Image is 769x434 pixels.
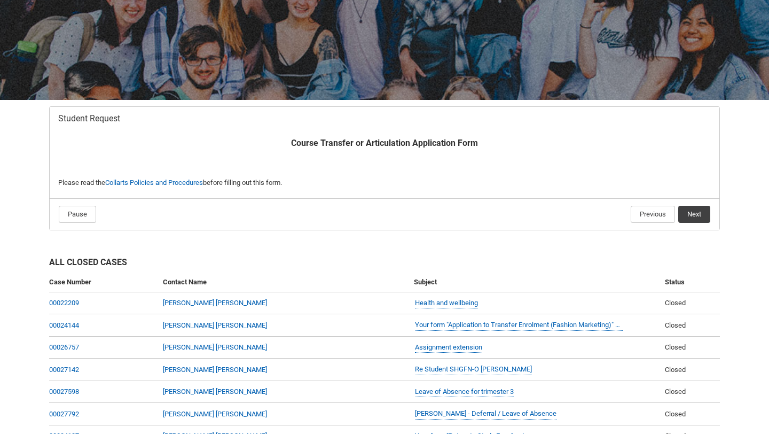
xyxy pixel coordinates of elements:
a: [PERSON_NAME] [PERSON_NAME] [163,299,267,307]
a: 00027142 [49,366,79,374]
a: 00027598 [49,387,79,396]
span: Student Request [58,113,120,124]
a: 00024144 [49,321,79,329]
th: Case Number [49,273,159,292]
a: [PERSON_NAME] [PERSON_NAME] [163,321,267,329]
a: [PERSON_NAME] [PERSON_NAME] [163,343,267,351]
a: 00026757 [49,343,79,351]
a: [PERSON_NAME] [PERSON_NAME] [163,387,267,396]
a: Assignment extension [415,342,482,353]
span: Closed [665,321,686,329]
a: Your form "Application to Transfer Enrolment (Fashion Marketing)" got a response [415,320,623,331]
article: Redu_Student_Request flow [49,106,720,230]
a: [PERSON_NAME] [PERSON_NAME] [163,366,267,374]
a: Re Student SHGFN-O [PERSON_NAME] [415,364,532,375]
b: Course Transfer or Articulation Application Form [291,138,478,148]
a: Leave of Absence for trimester 3 [415,386,514,398]
th: Status [661,273,720,292]
h2: All Closed Cases [49,256,720,273]
span: Closed [665,387,686,396]
a: Health and wellbeing [415,298,478,309]
a: Collarts Policies and Procedures [105,179,203,187]
a: 00027792 [49,410,79,418]
span: Closed [665,343,686,351]
th: Subject [410,273,661,292]
button: Next [678,206,710,223]
p: Please read the before filling out this form. [58,177,711,188]
span: Closed [665,410,686,418]
button: Pause [59,206,96,223]
th: Contact Name [159,273,410,292]
button: Previous [631,206,675,223]
a: 00022209 [49,299,79,307]
a: [PERSON_NAME] [PERSON_NAME] [163,410,267,418]
span: Closed [665,299,686,307]
span: Closed [665,366,686,374]
a: [PERSON_NAME] - Deferral / Leave of Absence [415,408,556,420]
